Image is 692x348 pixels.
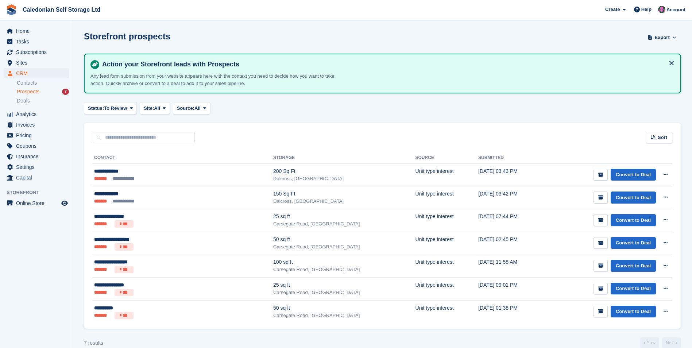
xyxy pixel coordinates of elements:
td: [DATE] 01:38 PM [478,300,543,323]
h1: Storefront prospects [84,31,170,41]
td: [DATE] 03:42 PM [478,186,543,209]
span: Invoices [16,120,60,130]
span: Account [666,6,685,13]
a: Prospects 7 [17,88,69,96]
a: Contacts [17,80,69,86]
td: Unit type interest [415,255,479,278]
span: Storefront [7,189,73,196]
a: Convert to Deal [611,283,656,295]
button: Export [646,31,678,43]
td: Unit type interest [415,300,479,323]
a: Convert to Deal [611,169,656,181]
span: Status: [88,105,104,112]
div: 200 Sq Ft [273,167,415,175]
a: Preview store [60,199,69,208]
a: menu [4,141,69,151]
div: Dalcross, [GEOGRAPHIC_DATA] [273,198,415,205]
a: menu [4,173,69,183]
span: Deals [17,97,30,104]
td: [DATE] 11:58 AM [478,255,543,278]
div: 25 sq ft [273,213,415,220]
button: Site: All [140,102,170,114]
img: stora-icon-8386f47178a22dfd0bd8f6a31ec36ba5ce8667c1dd55bd0f319d3a0aa187defe.svg [6,4,17,15]
td: Unit type interest [415,209,479,232]
td: [DATE] 09:01 PM [478,278,543,301]
span: Sites [16,58,60,68]
span: Sort [658,134,667,141]
a: menu [4,130,69,140]
span: Insurance [16,151,60,162]
td: Unit type interest [415,164,479,186]
span: Export [655,34,670,41]
a: Convert to Deal [611,192,656,204]
img: Lois Holling [658,6,665,13]
div: 50 sq ft [273,304,415,312]
span: CRM [16,68,60,78]
a: Convert to Deal [611,260,656,272]
a: menu [4,47,69,57]
div: 7 [62,89,69,95]
div: Carsegate Road, [GEOGRAPHIC_DATA] [273,312,415,319]
div: 25 sq ft [273,281,415,289]
a: menu [4,120,69,130]
div: 50 sq ft [273,236,415,243]
a: menu [4,26,69,36]
span: All [194,105,201,112]
span: Online Store [16,198,60,208]
a: menu [4,68,69,78]
td: Unit type interest [415,232,479,255]
span: Create [605,6,620,13]
span: Settings [16,162,60,172]
td: [DATE] 03:43 PM [478,164,543,186]
div: Carsegate Road, [GEOGRAPHIC_DATA] [273,289,415,296]
span: Pricing [16,130,60,140]
span: Capital [16,173,60,183]
p: Any lead form submission from your website appears here with the context you need to decide how y... [90,73,346,87]
td: Unit type interest [415,186,479,209]
span: Analytics [16,109,60,119]
a: menu [4,151,69,162]
a: Deals [17,97,69,105]
a: Caledonian Self Storage Ltd [20,4,103,16]
div: 100 sq ft [273,258,415,266]
span: Help [641,6,652,13]
td: [DATE] 02:45 PM [478,232,543,255]
th: Source [415,152,479,164]
a: menu [4,58,69,68]
span: Subscriptions [16,47,60,57]
th: Submitted [478,152,543,164]
a: menu [4,198,69,208]
span: Tasks [16,36,60,47]
a: Convert to Deal [611,237,656,249]
h4: Action your Storefront leads with Prospects [99,60,674,69]
th: Contact [93,152,273,164]
button: Status: To Review [84,102,137,114]
div: Carsegate Road, [GEOGRAPHIC_DATA] [273,220,415,228]
div: Carsegate Road, [GEOGRAPHIC_DATA] [273,243,415,251]
button: Source: All [173,102,210,114]
div: 150 Sq Ft [273,190,415,198]
div: Dalcross, [GEOGRAPHIC_DATA] [273,175,415,182]
a: menu [4,36,69,47]
th: Storage [273,152,415,164]
span: Coupons [16,141,60,151]
div: 7 results [84,339,103,347]
span: Home [16,26,60,36]
a: menu [4,162,69,172]
div: Carsegate Road, [GEOGRAPHIC_DATA] [273,266,415,273]
span: To Review [104,105,127,112]
span: Prospects [17,88,39,95]
span: Source: [177,105,194,112]
a: menu [4,109,69,119]
a: Convert to Deal [611,214,656,226]
span: All [154,105,160,112]
span: Site: [144,105,154,112]
td: Unit type interest [415,278,479,301]
td: [DATE] 07:44 PM [478,209,543,232]
a: Convert to Deal [611,306,656,318]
